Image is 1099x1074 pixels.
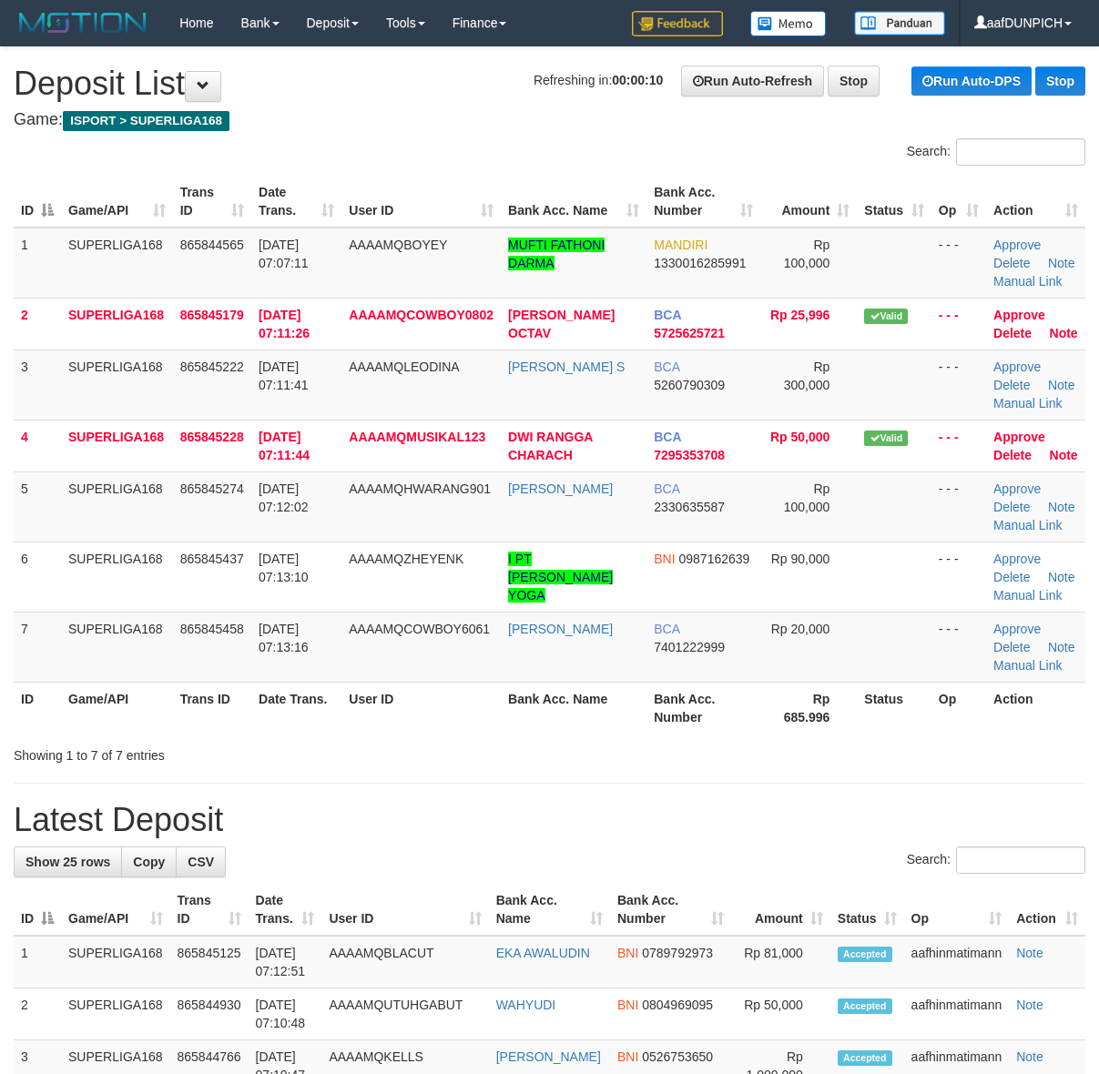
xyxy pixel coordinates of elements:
[173,682,251,734] th: Trans ID
[61,228,173,299] td: SUPERLIGA168
[931,420,986,471] td: - - -
[931,682,986,734] th: Op
[654,238,707,252] span: MANDIRI
[170,988,249,1040] td: 865844930
[993,430,1045,444] a: Approve
[170,884,249,936] th: Trans ID: activate to sort column ascending
[1016,1049,1043,1064] a: Note
[993,256,1030,270] a: Delete
[61,471,173,542] td: SUPERLIGA168
[61,542,173,612] td: SUPERLIGA168
[534,73,663,87] span: Refreshing in:
[993,308,1045,322] a: Approve
[496,998,556,1012] a: WAHYUDI
[654,360,679,374] span: BCA
[610,884,731,936] th: Bank Acc. Number: activate to sort column ascending
[993,570,1030,584] a: Delete
[133,855,165,869] span: Copy
[259,622,309,654] span: [DATE] 07:13:16
[249,936,322,988] td: [DATE] 07:12:51
[14,228,61,299] td: 1
[911,66,1032,96] a: Run Auto-DPS
[496,946,590,960] a: EKA AWALUDIN
[180,622,244,636] span: 865845458
[654,256,746,270] span: Copy 1330016285991 to clipboard
[170,936,249,988] td: 865845125
[259,308,310,340] span: [DATE] 07:11:26
[646,176,760,228] th: Bank Acc. Number: activate to sort column ascending
[249,988,322,1040] td: [DATE] 07:10:48
[993,622,1041,636] a: Approve
[654,378,725,392] span: Copy 5260790309 to clipboard
[654,500,725,514] span: Copy 2330635587 to clipboard
[986,176,1085,228] th: Action: activate to sort column ascending
[931,542,986,612] td: - - -
[654,326,725,340] span: Copy 5725625721 to clipboard
[838,1050,892,1066] span: Accepted
[632,11,723,36] img: Feedback.jpg
[259,481,309,514] span: [DATE] 07:12:02
[321,988,488,1040] td: AAAAMQUTUHGABUT
[14,471,61,542] td: 5
[864,431,908,446] span: Valid transaction
[654,448,725,462] span: Copy 7295353708 to clipboard
[61,682,173,734] th: Game/API
[14,176,61,228] th: ID: activate to sort column descending
[259,238,309,270] span: [DATE] 07:07:11
[654,430,681,444] span: BCA
[14,542,61,612] td: 6
[654,622,679,636] span: BCA
[508,622,613,636] a: [PERSON_NAME]
[180,360,244,374] span: 865845222
[993,518,1063,532] a: Manual Link
[349,622,490,636] span: AAAAMQCOWBOY6061
[14,298,61,350] td: 2
[654,481,679,496] span: BCA
[61,420,173,471] td: SUPERLIGA168
[1048,500,1075,514] a: Note
[14,988,61,1040] td: 2
[180,481,244,496] span: 865845274
[654,552,675,566] span: BNI
[993,500,1030,514] a: Delete
[489,884,610,936] th: Bank Acc. Name: activate to sort column ascending
[760,176,857,228] th: Amount: activate to sort column ascending
[784,360,830,392] span: Rp 300,000
[349,430,485,444] span: AAAAMQMUSIKAL123
[61,176,173,228] th: Game/API: activate to sort column ascending
[173,176,251,228] th: Trans ID: activate to sort column ascending
[678,552,749,566] span: Copy 0987162639 to clipboard
[14,350,61,420] td: 3
[14,66,1085,102] h1: Deposit List
[14,612,61,682] td: 7
[14,682,61,734] th: ID
[993,238,1041,252] a: Approve
[654,640,725,654] span: Copy 7401222999 to clipboard
[854,11,945,35] img: panduan.png
[501,682,646,734] th: Bank Acc. Name
[993,658,1063,673] a: Manual Link
[63,111,229,131] span: ISPORT > SUPERLIGA168
[259,552,309,584] span: [DATE] 07:13:10
[731,936,830,988] td: Rp 81,000
[642,1049,713,1064] span: Copy 0526753650 to clipboard
[838,947,892,962] span: Accepted
[61,884,170,936] th: Game/API: activate to sort column ascending
[750,11,827,36] img: Button%20Memo.svg
[508,238,605,270] a: MUFTI FATHONI DARMA
[501,176,646,228] th: Bank Acc. Name: activate to sort column ascending
[931,612,986,682] td: - - -
[496,1049,601,1064] a: [PERSON_NAME]
[993,360,1041,374] a: Approve
[259,430,310,462] span: [DATE] 07:11:44
[61,298,173,350] td: SUPERLIGA168
[14,846,122,877] a: Show 25 rows
[857,682,931,734] th: Status
[1048,640,1075,654] a: Note
[1048,378,1075,392] a: Note
[14,936,61,988] td: 1
[251,682,341,734] th: Date Trans.
[771,552,830,566] span: Rp 90,000
[180,552,244,566] span: 865845437
[993,481,1041,496] a: Approve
